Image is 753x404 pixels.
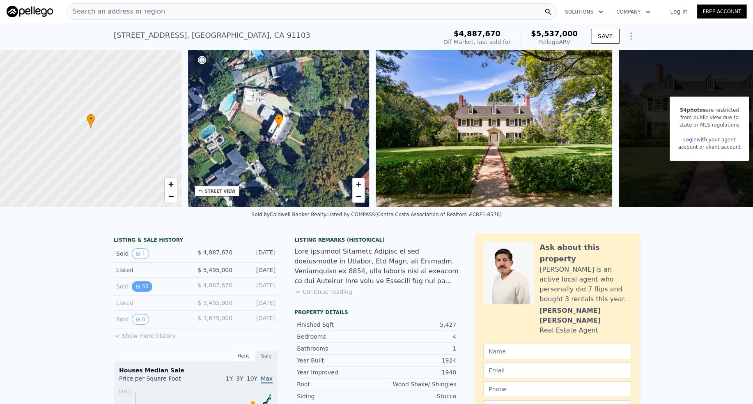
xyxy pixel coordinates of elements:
[483,344,631,359] input: Name
[483,381,631,397] input: Phone
[591,29,620,44] button: SAVE
[239,266,275,274] div: [DATE]
[660,7,697,16] a: Log In
[205,188,236,194] div: STREET VIEW
[297,356,376,365] div: Year Built
[531,29,578,38] span: $5,537,000
[66,7,165,16] span: Search an address or region
[696,137,735,143] span: with your agent
[610,5,657,19] button: Company
[114,328,176,340] button: Show more history
[678,143,740,151] div: account or client account
[678,121,740,129] div: state or MLS regulations
[297,368,376,376] div: Year Improved
[376,49,612,207] img: Sale: 166412526 Parcel: 48822052
[683,137,696,143] a: Login
[255,351,278,361] div: Sale
[376,392,456,400] div: Stucco
[376,368,456,376] div: 1940
[251,212,327,217] div: Sold by Coldwell Banker Realty .
[116,281,189,292] div: Sold
[294,309,459,316] div: Property details
[116,248,189,259] div: Sold
[678,106,740,114] div: are restricted
[226,375,233,382] span: 1Y
[297,392,376,400] div: Siding
[197,267,232,273] span: $ 5,495,000
[7,6,53,17] img: Pellego
[297,321,376,329] div: Finished Sqft
[680,107,706,113] span: 54 photos
[376,332,456,341] div: 4
[297,380,376,388] div: Roof
[297,344,376,353] div: Bathrooms
[132,248,149,259] button: View historical data
[232,351,255,361] div: Rent
[539,265,631,304] div: [PERSON_NAME] is an active local agent who personally did 7 flips and bought 3 rentals this year.
[261,375,273,383] span: Max
[197,300,232,306] span: $ 5,495,000
[197,282,232,289] span: $ 4,887,670
[352,178,365,190] a: Zoom in
[275,115,283,122] span: •
[168,191,173,201] span: −
[236,375,243,382] span: 3Y
[356,191,361,201] span: −
[294,288,352,296] button: Continue reading
[247,375,257,382] span: 10Y
[483,362,631,378] input: Email
[539,306,631,326] div: [PERSON_NAME] [PERSON_NAME]
[119,366,273,374] div: Houses Median Sale
[114,237,278,245] div: LISTING & SALE HISTORY
[114,30,310,41] div: [STREET_ADDRESS] , [GEOGRAPHIC_DATA] , CA 91103
[239,248,275,259] div: [DATE]
[275,114,283,128] div: •
[327,212,502,217] div: Listed by COMPASS (Contra Costa Association of Realtors #CRP1-8576)
[239,281,275,292] div: [DATE]
[297,332,376,341] div: Bedrooms
[132,281,152,292] button: View historical data
[165,190,177,203] a: Zoom out
[539,242,631,265] div: Ask about this property
[539,326,598,335] div: Real Estate Agent
[116,266,189,274] div: Listed
[443,38,511,46] div: Off Market, last sold for
[352,190,365,203] a: Zoom out
[168,179,173,189] span: +
[376,321,456,329] div: 5,427
[294,237,459,243] div: Listing Remarks (Historical)
[376,380,456,388] div: Wood Shake/ Shingles
[118,389,133,395] tspan: $1011
[239,314,275,325] div: [DATE]
[116,314,189,325] div: Sold
[132,314,149,325] button: View historical data
[116,299,189,307] div: Listed
[87,115,95,122] span: •
[678,114,740,121] div: from public view due to
[119,374,196,388] div: Price per Square Foot
[165,178,177,190] a: Zoom in
[623,28,639,44] button: Show Options
[558,5,610,19] button: Solutions
[239,299,275,307] div: [DATE]
[87,114,95,128] div: •
[531,38,578,46] div: Pellego ARV
[697,5,746,18] a: Free Account
[376,344,456,353] div: 1
[356,179,361,189] span: +
[294,247,459,286] div: Lore ipsumdol Sitametc Adipisc el sed doeiusmodte in Utlabor, Etd Magn, ali Enimadm. Veniamquisn ...
[376,356,456,365] div: 1924
[197,315,232,321] span: $ 3,675,000
[454,29,500,38] span: $4,887,670
[197,249,232,256] span: $ 4,887,670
